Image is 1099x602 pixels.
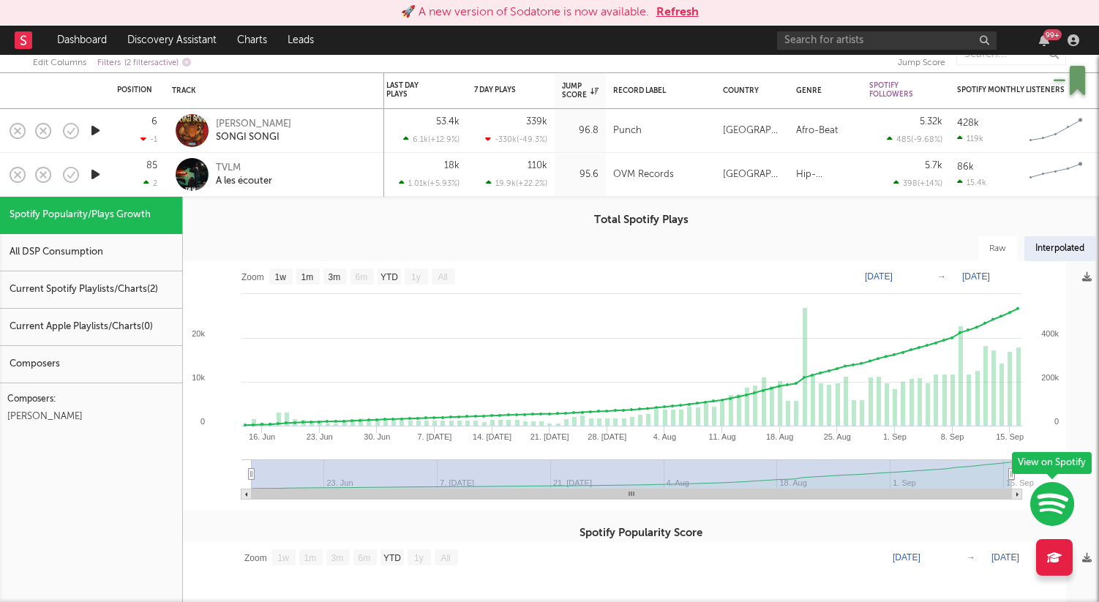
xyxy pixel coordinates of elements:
[216,118,291,131] div: [PERSON_NAME]
[183,211,1099,229] h3: Total Spotify Plays
[967,552,975,563] text: →
[957,178,986,187] div: 15.4k
[277,26,324,55] a: Leads
[883,432,907,441] text: 1. Sep
[278,553,290,563] text: 1w
[957,86,1067,94] div: Spotify Monthly Listeners
[962,271,990,282] text: [DATE]
[183,524,1099,542] h3: Spotify Popularity Score
[653,432,676,441] text: 4. Aug
[1023,157,1089,193] svg: Chart title
[356,272,368,282] text: 6m
[925,161,942,170] div: 5.7k
[216,162,272,188] a: TVLMA les écouter
[526,117,547,127] div: 339k
[331,553,344,563] text: 3m
[444,161,460,170] div: 18k
[172,86,370,95] div: Track
[401,4,649,21] div: 🚀 A new version of Sodatone is now available.
[613,86,701,95] div: Record Label
[1043,29,1062,40] div: 99 +
[411,272,421,282] text: 1y
[957,162,974,172] div: 86k
[723,166,781,184] div: [GEOGRAPHIC_DATA]
[151,117,157,127] div: 6
[47,26,117,55] a: Dashboard
[124,59,179,67] span: ( 2 filters active)
[485,135,547,144] div: -330k ( -49.3 % )
[528,161,547,170] div: 110k
[216,131,291,144] div: SONGI SONGI
[227,26,277,55] a: Charts
[613,122,642,140] div: Punch
[708,432,735,441] text: 11. Aug
[146,161,157,170] div: 85
[1023,113,1089,149] svg: Chart title
[244,553,267,563] text: Zoom
[941,432,964,441] text: 8. Sep
[893,552,920,563] text: [DATE]
[530,432,569,441] text: 21. [DATE]
[1012,452,1092,474] div: View on Spotify
[97,54,191,72] div: Filters
[301,272,314,282] text: 1m
[418,432,452,441] text: 7. [DATE]
[192,373,205,382] text: 10k
[562,82,599,99] div: Jump Score
[216,175,272,188] div: A les écouter
[117,26,227,55] a: Discovery Assistant
[200,417,205,426] text: 0
[275,272,287,282] text: 1w
[33,54,86,72] div: Edit Columns
[436,117,460,127] div: 53.4k
[216,118,291,144] a: [PERSON_NAME]SONGI SONGI
[329,272,341,282] text: 3m
[473,432,511,441] text: 14. [DATE]
[920,117,942,127] div: 5.32k
[796,166,855,184] div: Hip-Hop/Rap
[957,134,983,143] div: 119k
[486,178,547,188] div: 19.9k ( +22.2 % )
[991,552,1019,563] text: [DATE]
[796,86,847,95] div: Genre
[588,432,626,441] text: 28. [DATE]
[766,432,793,441] text: 18. Aug
[97,36,191,78] div: Filters(2 filters active)
[723,122,781,140] div: [GEOGRAPHIC_DATA]
[117,86,152,94] div: Position
[386,81,438,99] div: Last Day Plays
[364,432,390,441] text: 30. Jun
[1041,329,1059,338] text: 400k
[440,553,450,563] text: All
[249,432,275,441] text: 16. Jun
[562,166,599,184] div: 95.6
[723,86,774,95] div: Country
[824,432,851,441] text: 25. Aug
[7,391,175,408] div: Composers:
[33,36,86,78] div: Edit Columns
[656,4,699,21] button: Refresh
[1041,373,1059,382] text: 200k
[399,178,460,188] div: 1.01k ( +5.93 % )
[438,272,447,282] text: All
[796,122,838,140] div: Afro-Beat
[241,272,264,282] text: Zoom
[216,162,272,175] div: TVLM
[893,178,942,188] div: 398 ( +14 % )
[978,236,1017,261] div: Raw
[380,272,398,282] text: YTD
[777,31,997,50] input: Search for artists
[957,118,979,128] div: 428k
[143,178,157,188] div: 2
[613,166,674,184] div: OVM Records
[304,553,317,563] text: 1m
[307,432,333,441] text: 23. Jun
[383,553,401,563] text: YTD
[140,135,157,144] div: -1
[865,271,893,282] text: [DATE]
[887,135,942,144] div: 485 ( -9.68 % )
[359,553,371,563] text: 6m
[1024,236,1095,261] div: Interpolated
[1039,34,1049,46] button: 99+
[1054,417,1059,426] text: 0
